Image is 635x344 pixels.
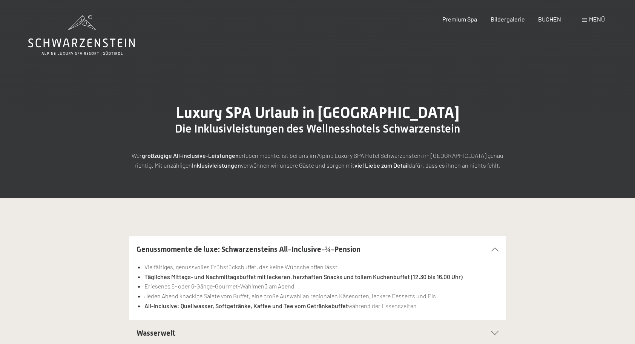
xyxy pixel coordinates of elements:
[175,122,460,135] span: Die Inklusivleistungen des Wellnesshotels Schwarzenstein
[137,329,175,338] span: Wasserwelt
[144,302,348,309] strong: All-inclusive: Quellwasser, Softgetränke, Kaffee und Tee vom Getränkebuffet
[137,245,360,254] span: Genussmomente de luxe: Schwarzensteins All-Inclusive-¾-Pension
[142,152,239,159] strong: großzügige All-inclusive-Leistungen
[144,262,498,272] li: Vielfältiges, genussvolles Frühstücksbuffet, das keine Wünsche offen lässt
[354,162,409,169] strong: viel Liebe zum Detail
[491,15,525,23] a: Bildergalerie
[144,281,498,291] li: Erlesenes 5- oder 6-Gänge-Gourmet-Wahlmenü am Abend
[144,301,498,311] li: während der Essenszeiten
[129,151,506,170] p: Wer erleben möchte, ist bei uns im Alpine Luxury SPA Hotel Schwarzenstein im [GEOGRAPHIC_DATA] ge...
[144,273,463,280] strong: Tägliches Mittags- und Nachmittagsbuffet mit leckeren, herzhaften Snacks und tollem Kuchenbuffet ...
[538,15,561,23] a: BUCHEN
[589,15,605,23] span: Menü
[144,291,498,301] li: Jeden Abend knackige Salate vom Buffet, eine große Auswahl an regionalen Käsesorten, leckere Dess...
[442,15,477,23] a: Premium Spa
[192,162,241,169] strong: Inklusivleistungen
[176,104,459,122] span: Luxury SPA Urlaub in [GEOGRAPHIC_DATA]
